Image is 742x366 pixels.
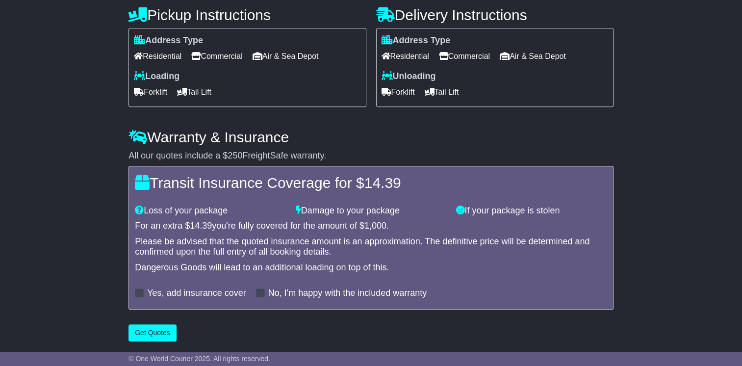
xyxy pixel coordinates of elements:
[376,7,614,23] h4: Delivery Instructions
[364,175,401,191] span: 14.39
[128,355,270,363] span: © One World Courier 2025. All rights reserved.
[130,206,291,216] div: Loss of your package
[425,84,459,100] span: Tail Lift
[134,84,167,100] span: Forklift
[439,49,490,64] span: Commercial
[135,221,607,232] div: For an extra $ you're fully covered for the amount of $ .
[134,71,179,82] label: Loading
[382,35,451,46] label: Address Type
[382,84,415,100] span: Forklift
[228,151,242,160] span: 250
[190,221,212,231] span: 14.39
[451,206,612,216] div: If your package is stolen
[135,262,607,273] div: Dangerous Goods will lead to an additional loading on top of this.
[191,49,242,64] span: Commercial
[134,49,181,64] span: Residential
[177,84,211,100] span: Tail Lift
[128,151,614,161] div: All our quotes include a $ FreightSafe warranty.
[291,206,452,216] div: Damage to your package
[128,7,366,23] h4: Pickup Instructions
[500,49,566,64] span: Air & Sea Depot
[128,324,177,341] button: Get Quotes
[382,49,429,64] span: Residential
[268,288,427,299] label: No, I'm happy with the included warranty
[147,288,246,299] label: Yes, add insurance cover
[135,175,607,191] h4: Transit Insurance Coverage for $
[253,49,319,64] span: Air & Sea Depot
[382,71,436,82] label: Unloading
[135,236,607,258] div: Please be advised that the quoted insurance amount is an approximation. The definitive price will...
[364,221,386,231] span: 1,000
[134,35,203,46] label: Address Type
[128,129,614,145] h4: Warranty & Insurance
